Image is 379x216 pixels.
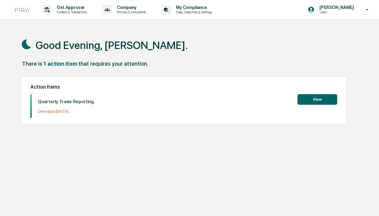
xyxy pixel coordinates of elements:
h1: Good Evening, [PERSON_NAME]. [36,39,188,51]
div: 1 action item [43,60,77,67]
img: logo [15,8,30,11]
p: Get Approval [52,5,90,10]
p: Content & Transactions [52,10,90,14]
p: Data, Deadlines & Settings [171,10,215,14]
p: Company [112,5,149,10]
p: Users [315,10,357,14]
p: My Compliance [171,5,215,10]
h2: Action Items [30,84,337,90]
div: that requires your attention. [78,60,148,67]
a: View [297,96,337,102]
button: View [297,94,337,105]
p: Quarterly Trade Reporting [38,99,94,104]
p: [PERSON_NAME] [315,5,357,10]
p: Policies & Documents [112,10,149,14]
div: There is [22,60,42,67]
p: Overdue: [DATE] [38,109,94,114]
